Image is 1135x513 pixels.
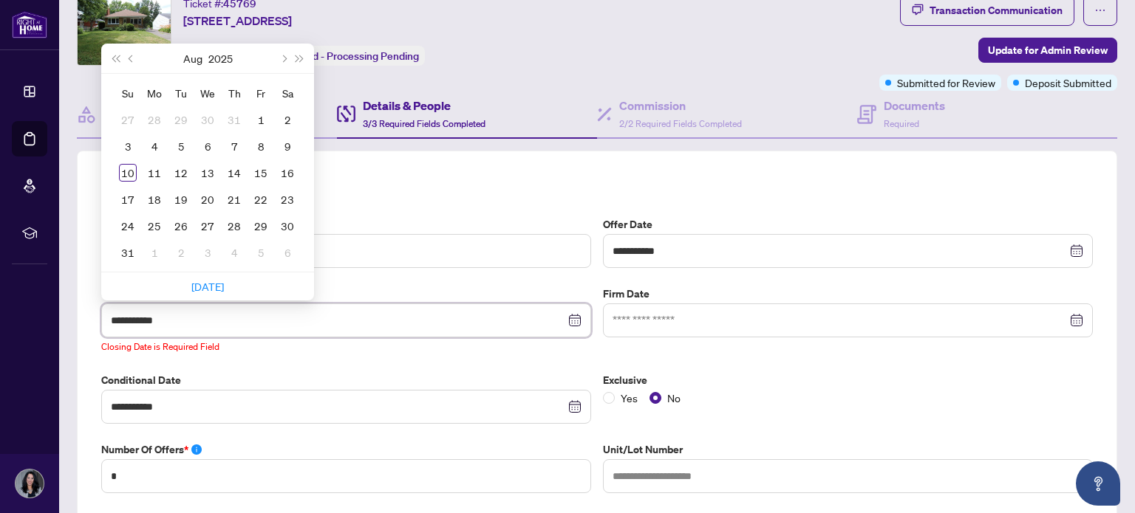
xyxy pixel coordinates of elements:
td: 2025-08-07 [221,133,248,159]
td: 2025-08-09 [274,133,301,159]
div: 25 [146,217,163,235]
td: 2025-08-26 [168,213,194,239]
td: 2025-08-31 [115,239,141,266]
div: 19 [172,190,190,208]
a: [DATE] [191,280,224,293]
div: 23 [279,190,296,208]
span: Closing Date is Required Field [101,341,219,352]
td: 2025-08-14 [221,159,248,186]
span: 2/2 Required Fields Completed [619,118,742,129]
div: 31 [225,111,243,128]
div: 18 [146,190,163,208]
span: [STREET_ADDRESS] [183,12,292,30]
h4: Details & People [363,97,485,114]
div: 10 [119,164,137,182]
div: 5 [172,137,190,155]
td: 2025-08-30 [274,213,301,239]
span: Deposit Submitted [1025,75,1111,91]
span: No [661,390,686,406]
td: 2025-07-31 [221,106,248,133]
h4: Documents [884,97,945,114]
div: 7 [225,137,243,155]
td: 2025-08-23 [274,186,301,213]
div: 27 [119,111,137,128]
td: 2025-07-29 [168,106,194,133]
div: 11 [146,164,163,182]
td: 2025-08-12 [168,159,194,186]
td: 2025-08-10 [115,159,141,186]
td: 2025-08-04 [141,133,168,159]
td: 2025-09-02 [168,239,194,266]
td: 2025-08-22 [248,186,274,213]
td: 2025-08-01 [248,106,274,133]
td: 2025-08-17 [115,186,141,213]
label: Firm Date [603,286,1093,302]
th: Tu [168,80,194,106]
label: Exclusive [603,372,1093,388]
span: 3/3 Required Fields Completed [363,118,485,129]
div: 9 [279,137,296,155]
h4: Commission [619,97,742,114]
div: 29 [252,217,270,235]
label: Unit/Lot Number [603,441,1093,458]
button: super-next-year [292,44,308,73]
div: 20 [199,190,217,208]
h2: Trade Details [101,175,1093,199]
td: 2025-08-11 [141,159,168,186]
label: Offer Date [603,216,1093,233]
td: 2025-08-08 [248,133,274,159]
td: 2025-08-28 [221,213,248,239]
td: 2025-09-03 [194,239,221,266]
td: 2025-08-05 [168,133,194,159]
div: 29 [172,111,190,128]
td: 2025-08-29 [248,213,274,239]
button: prev-year [123,44,140,73]
div: 30 [279,217,296,235]
td: 2025-07-30 [194,106,221,133]
label: Closing Date [101,286,591,302]
div: 5 [252,244,270,261]
th: Fr [248,80,274,106]
span: Update for Admin Review [988,38,1108,62]
button: month panel [183,44,202,73]
span: close-circle [571,402,582,412]
span: info-circle [191,444,202,455]
label: Number of offers [101,441,591,458]
div: 26 [172,217,190,235]
div: 28 [146,111,163,128]
th: Sa [274,80,301,106]
label: Conditional Date [101,372,591,388]
th: We [194,80,221,106]
div: 6 [279,244,296,261]
label: Sold Price [101,216,591,233]
td: 2025-08-27 [194,213,221,239]
div: 1 [252,111,270,128]
div: 14 [225,164,243,182]
td: 2025-07-28 [141,106,168,133]
td: 2025-08-18 [141,186,168,213]
td: 2025-08-19 [168,186,194,213]
th: Mo [141,80,168,106]
span: Information Updated - Processing Pending [223,49,419,63]
td: 2025-08-21 [221,186,248,213]
td: 2025-07-27 [115,106,141,133]
button: year panel [208,44,233,73]
button: next-year [275,44,291,73]
td: 2025-09-06 [274,239,301,266]
span: Required [884,118,919,129]
td: 2025-08-13 [194,159,221,186]
div: 6 [199,137,217,155]
div: 22 [252,190,270,208]
div: 27 [199,217,217,235]
div: 3 [199,244,217,261]
img: logo [12,11,47,38]
div: 13 [199,164,217,182]
div: 30 [199,111,217,128]
td: 2025-08-02 [274,106,301,133]
div: 24 [119,217,137,235]
div: 1 [146,244,163,261]
div: 4 [225,244,243,261]
span: ellipsis [1094,4,1106,16]
span: Yes [615,390,644,406]
td: 2025-09-04 [221,239,248,266]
